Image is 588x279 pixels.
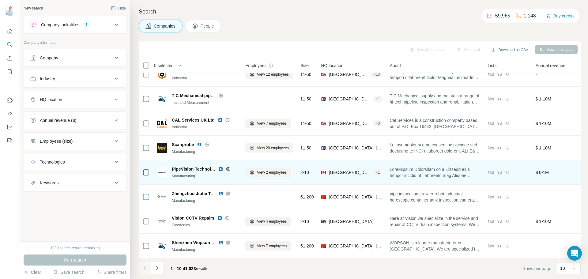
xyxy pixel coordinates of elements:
button: Clear [24,269,41,275]
span: View 7 employees [257,243,287,249]
button: Feedback [5,135,15,146]
p: Company information [24,40,126,45]
span: 🇺🇸 [321,120,326,126]
span: View 12 employees [257,72,289,77]
div: Test and Measurement [172,100,238,105]
span: pipe inspection crawler robot industrial borescope container tank inspection camera industrial vi... [390,191,480,203]
span: WOPSON is a leader manufacturer in [GEOGRAPHIC_DATA]. We are specialized in drain/sewer inspectio... [390,240,480,252]
span: 1,023 [185,266,196,271]
button: Company [24,51,126,65]
button: Employees (size) [24,134,126,149]
span: 11-50 [300,145,311,151]
span: - [535,72,537,77]
div: Manufacturing [172,173,238,179]
button: View 12 employees [245,70,293,79]
img: Logo of T C Mechanical pipeline inspection & rehabilitation equipment [157,94,167,104]
button: Search [5,39,15,50]
span: 🇬🇧 [321,218,326,224]
button: My lists [5,66,15,77]
button: Annual revenue ($) [24,113,126,128]
img: Logo of Vision CCTV Repairs [157,217,167,226]
span: 🇨🇳 [321,243,326,249]
span: [GEOGRAPHIC_DATA], [US_STATE] [329,120,371,126]
span: [GEOGRAPHIC_DATA], [GEOGRAPHIC_DATA]|Southern|[GEOGRAPHIC_DATA] (GU)|Fleet [329,96,371,102]
span: Loremip Dol, si ame Consect Adipi’e seddo eiu tempori utlabore et Dolor Magnaal, enimadmin veniam... [390,68,480,81]
span: Companies [154,23,176,29]
span: Not in a list [488,219,509,224]
div: Manufacturing [172,149,238,154]
span: View 7 employees [257,121,287,126]
span: $ 1-10M [535,145,551,150]
span: - [245,194,247,199]
span: Not in a list [488,170,509,175]
span: Not in a list [488,96,509,101]
div: Annual revenue ($) [40,117,76,123]
div: + 13 [371,72,382,77]
img: LinkedIn logo [197,142,202,147]
span: 1 - 10 [171,266,182,271]
span: 0 selected [154,62,174,69]
span: 🇨🇦 [321,169,326,175]
span: Zhengzhou Jiutai Technology [172,191,232,196]
div: + 1 [373,170,383,175]
span: 11-50 [300,71,311,77]
button: Technologies [24,155,126,169]
button: View 7 employees [245,241,291,251]
div: Manufacturing [172,198,238,203]
span: $ 1-10M [535,121,551,126]
button: Hide [107,4,130,13]
span: - [245,96,247,101]
span: Not in a list [488,72,509,77]
span: - [535,243,537,248]
div: + 3 [373,121,383,126]
span: 🇬🇧 [321,96,326,102]
span: 🇺🇸 [321,71,326,77]
span: 51-200 [300,194,314,200]
span: 11-50 [300,96,311,102]
span: Rows per page [522,266,551,272]
button: Industry [24,71,126,86]
span: Employees [245,62,266,69]
span: 51-200 [300,243,314,249]
span: Vision CCTV Repairs [172,215,214,221]
span: T C Mechanical supply and maintain a range of hi-tech pipeline inspection and rehabilitation equi... [390,93,480,105]
span: HQ location [321,62,343,69]
button: Enrich CSV [5,53,15,64]
button: Use Surfe API [5,108,15,119]
span: 🇬🇧 [321,145,326,151]
span: About [390,62,401,69]
span: Here at Vision we specialize in the service and repair of CCTV drain inspection systems. We are t... [390,215,480,228]
div: Manufacturing [172,247,238,252]
div: Company [40,55,58,61]
span: 🇨🇳 [321,194,326,200]
div: 1 [83,22,90,28]
img: Logo of PipeVision Technology [157,168,167,177]
button: View 2 employees [245,168,291,177]
span: T C Mechanical pipeline inspection & rehabilitation equipment [172,93,298,98]
div: Industrial [172,75,238,81]
img: Logo of Minicam [157,70,167,79]
img: LinkedIn logo [218,167,223,172]
span: 2-10 [300,218,309,224]
span: View 4 employees [257,219,287,224]
div: Keywords [40,180,58,186]
span: Not in a list [488,194,509,199]
img: LinkedIn logo [217,216,222,221]
div: Open Intercom Messenger [567,246,582,261]
span: [GEOGRAPHIC_DATA], [GEOGRAPHIC_DATA], [GEOGRAPHIC_DATA] [329,145,382,151]
span: Not in a list [488,145,509,150]
span: PipeVision Technology [172,167,219,172]
span: [GEOGRAPHIC_DATA] [329,218,373,224]
img: Logo of Shenzhen Wopson Electronics Co.,Ltd [157,241,167,251]
span: Cal Services is a construction company based out of P.O. Box 16442, [GEOGRAPHIC_DATA], [US_STATE]... [390,117,480,130]
span: [GEOGRAPHIC_DATA], [GEOGRAPHIC_DATA] [329,243,382,249]
img: Logo of Scanprobe [157,143,167,153]
button: Dashboard [5,122,15,133]
span: Not in a list [488,243,509,248]
span: [GEOGRAPHIC_DATA], [GEOGRAPHIC_DATA] [329,169,371,175]
span: Shenzhen Wopson Electronics Co.,Ltd [172,240,250,245]
span: - [535,194,537,199]
span: Lists [488,62,496,69]
div: Industrial [172,124,238,130]
div: Company lookalikes [41,22,79,28]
